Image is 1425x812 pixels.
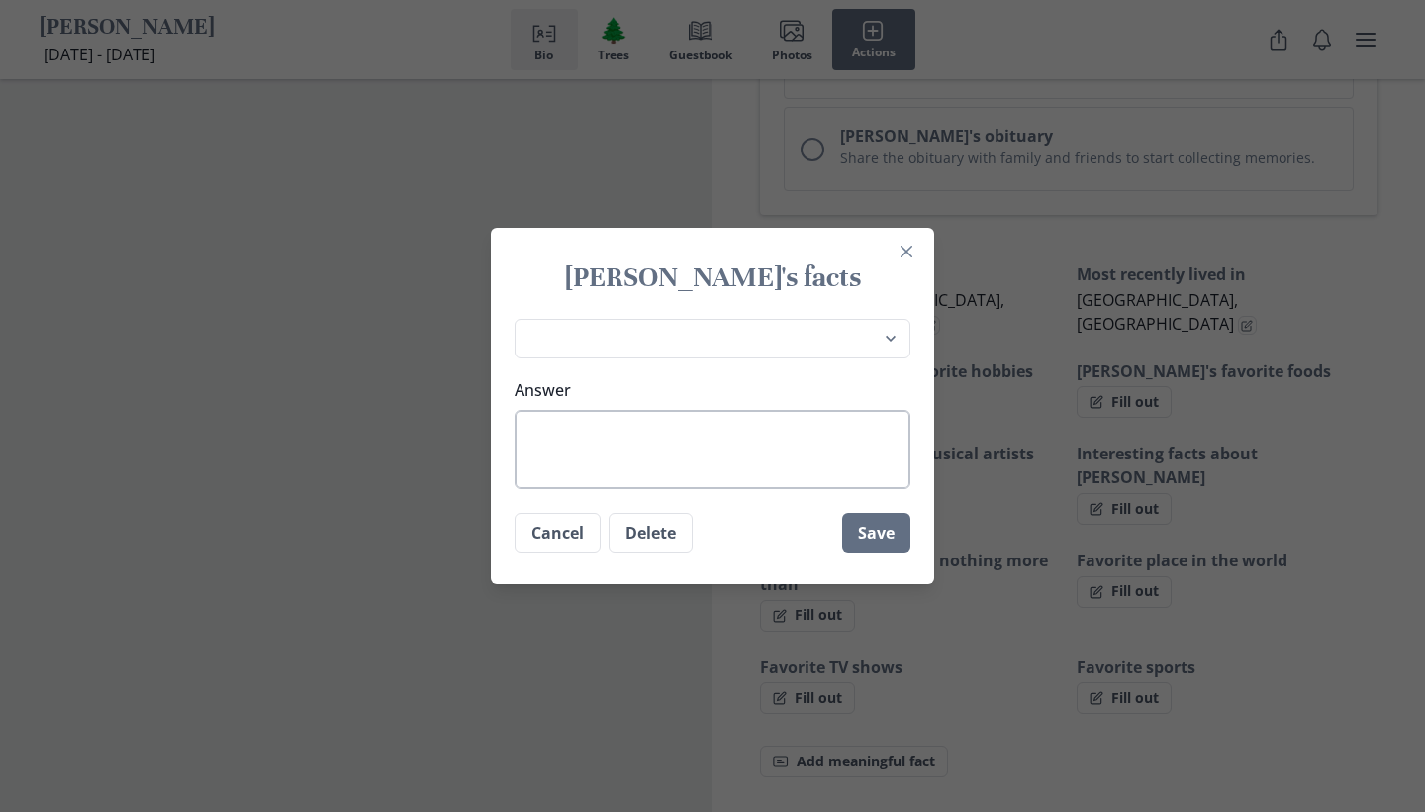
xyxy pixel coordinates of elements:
[891,236,922,267] button: Close
[515,513,601,553] button: Cancel
[515,378,899,402] label: Answer
[515,259,910,295] h1: [PERSON_NAME]'s facts
[515,319,910,359] select: Question
[842,513,910,553] button: Save
[609,513,693,553] button: Delete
